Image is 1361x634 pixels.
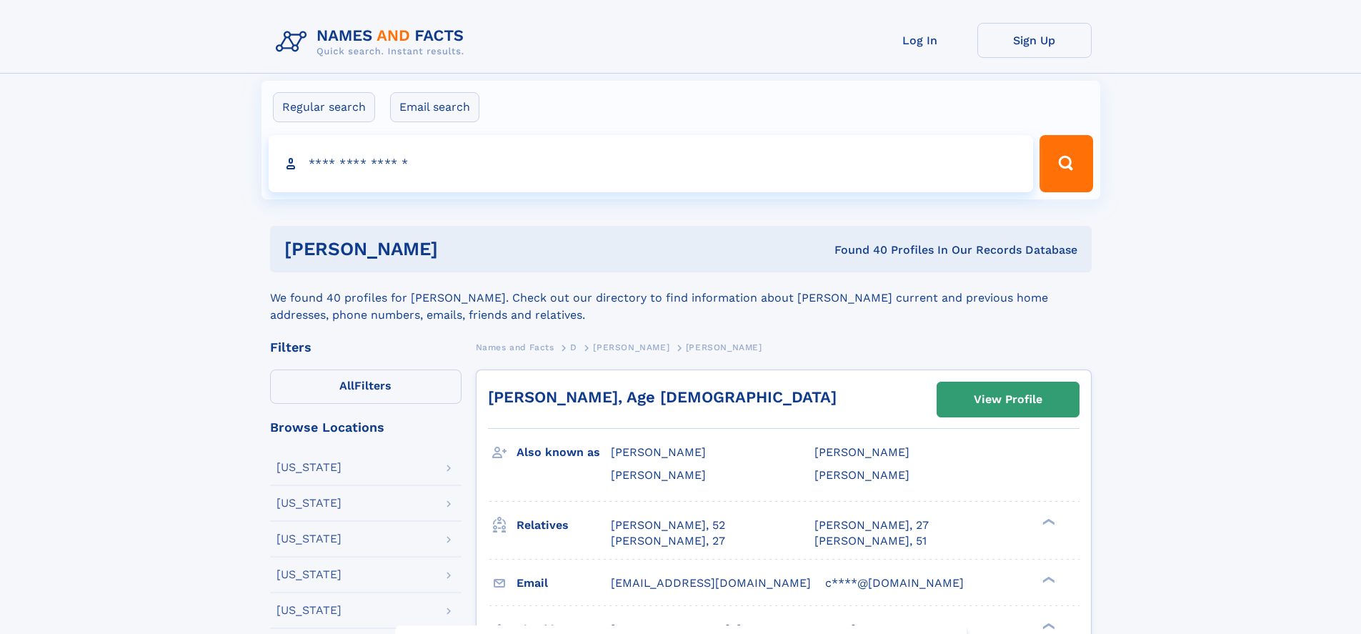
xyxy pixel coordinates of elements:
[611,468,706,482] span: [PERSON_NAME]
[814,533,927,549] a: [PERSON_NAME], 51
[390,92,479,122] label: Email search
[284,240,637,258] h1: [PERSON_NAME]
[686,342,762,352] span: [PERSON_NAME]
[1039,517,1056,526] div: ❯
[1039,575,1056,584] div: ❯
[814,468,909,482] span: [PERSON_NAME]
[270,272,1092,324] div: We found 40 profiles for [PERSON_NAME]. Check out our directory to find information about [PERSON...
[276,533,342,545] div: [US_STATE]
[1040,135,1092,192] button: Search Button
[269,135,1034,192] input: search input
[974,383,1042,416] div: View Profile
[593,342,669,352] span: [PERSON_NAME]
[1039,621,1056,630] div: ❯
[611,576,811,590] span: [EMAIL_ADDRESS][DOMAIN_NAME]
[863,23,977,58] a: Log In
[273,92,375,122] label: Regular search
[276,605,342,616] div: [US_STATE]
[611,517,725,533] a: [PERSON_NAME], 52
[611,445,706,459] span: [PERSON_NAME]
[977,23,1092,58] a: Sign Up
[814,517,929,533] a: [PERSON_NAME], 27
[570,342,577,352] span: D
[276,462,342,473] div: [US_STATE]
[937,382,1079,417] a: View Profile
[270,341,462,354] div: Filters
[611,533,725,549] a: [PERSON_NAME], 27
[270,370,462,404] label: Filters
[814,445,909,459] span: [PERSON_NAME]
[488,388,837,406] a: [PERSON_NAME], Age [DEMOGRAPHIC_DATA]
[276,497,342,509] div: [US_STATE]
[517,440,611,465] h3: Also known as
[270,421,462,434] div: Browse Locations
[270,23,476,61] img: Logo Names and Facts
[476,338,554,356] a: Names and Facts
[570,338,577,356] a: D
[636,242,1077,258] div: Found 40 Profiles In Our Records Database
[339,379,354,392] span: All
[517,571,611,595] h3: Email
[517,513,611,538] h3: Relatives
[593,338,669,356] a: [PERSON_NAME]
[276,569,342,580] div: [US_STATE]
